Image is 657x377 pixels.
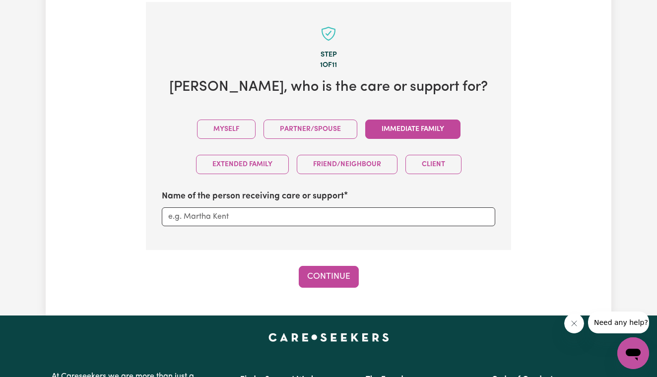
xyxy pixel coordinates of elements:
[197,120,256,139] button: Myself
[268,333,389,341] a: Careseekers home page
[297,155,397,174] button: Friend/Neighbour
[617,337,649,369] iframe: Button to launch messaging window
[299,266,359,288] button: Continue
[162,60,495,71] div: 1 of 11
[405,155,461,174] button: Client
[365,120,460,139] button: Immediate Family
[263,120,357,139] button: Partner/Spouse
[162,190,344,203] label: Name of the person receiving care or support
[162,50,495,61] div: Step
[196,155,289,174] button: Extended Family
[564,314,584,333] iframe: Close message
[588,312,649,333] iframe: Message from company
[162,207,495,226] input: e.g. Martha Kent
[162,79,495,96] h2: [PERSON_NAME] , who is the care or support for?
